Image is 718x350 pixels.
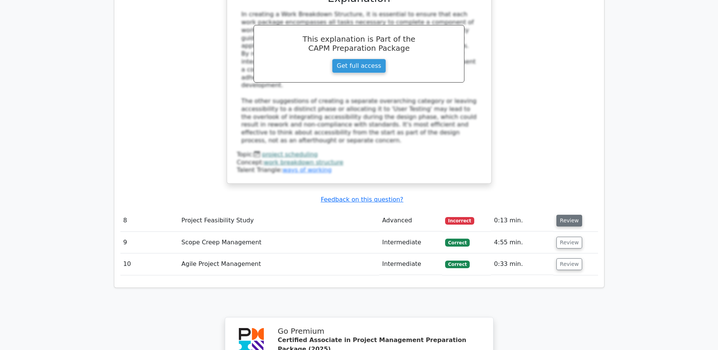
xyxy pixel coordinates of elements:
button: Review [556,215,582,227]
td: Project Feasibility Study [178,210,379,231]
td: Intermediate [379,253,442,275]
td: Intermediate [379,232,442,253]
td: 0:33 min. [491,253,553,275]
span: Correct [445,261,470,268]
td: 8 [120,210,179,231]
td: 9 [120,232,179,253]
div: Topic: [237,151,481,159]
td: Advanced [379,210,442,231]
span: Incorrect [445,217,474,225]
td: 10 [120,253,179,275]
button: Review [556,258,582,270]
td: Scope Creep Management [178,232,379,253]
td: Agile Project Management [178,253,379,275]
a: work breakdown structure [264,159,343,166]
a: Feedback on this question? [321,196,403,203]
td: 4:55 min. [491,232,553,253]
td: 0:13 min. [491,210,553,231]
div: Talent Triangle: [237,151,481,174]
div: In creating a Work Breakdown Structure, it is essential to ensure that each work package encompas... [241,11,477,145]
a: Get full access [332,59,386,73]
span: Correct [445,239,470,246]
button: Review [556,237,582,248]
div: Concept: [237,159,481,167]
a: ways of working [282,166,332,173]
a: project scheduling [262,151,318,158]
